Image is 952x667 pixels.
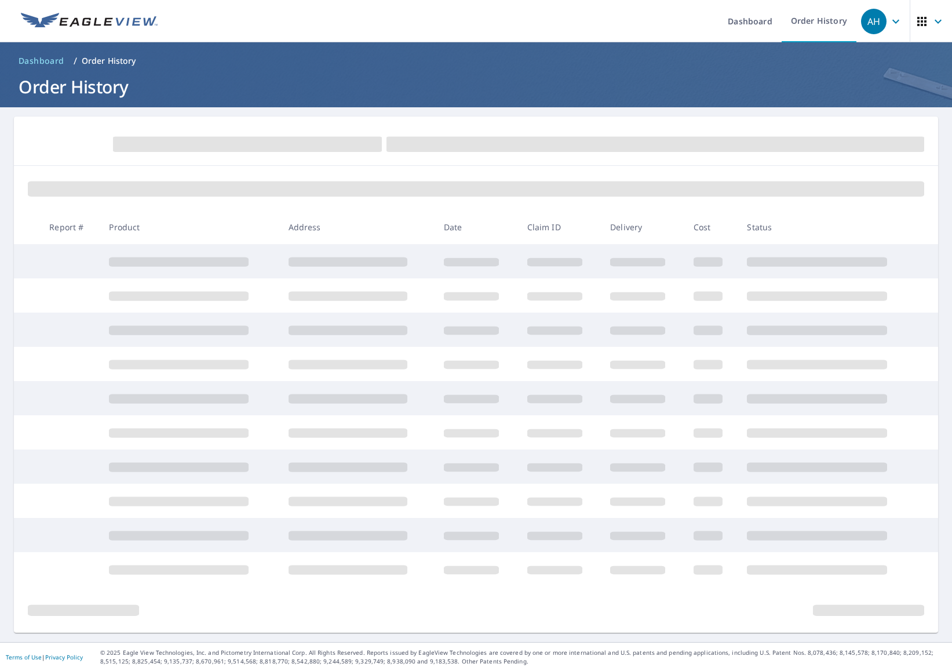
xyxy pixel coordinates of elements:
div: AH [861,9,887,34]
li: / [74,54,77,68]
th: Status [738,210,917,244]
nav: breadcrumb [14,52,938,70]
span: Dashboard [19,55,64,67]
th: Product [100,210,279,244]
th: Cost [684,210,738,244]
img: EV Logo [21,13,158,30]
h1: Order History [14,75,938,99]
th: Delivery [601,210,684,244]
a: Privacy Policy [45,653,83,661]
p: | [6,654,83,661]
th: Report # [40,210,100,244]
p: © 2025 Eagle View Technologies, Inc. and Pictometry International Corp. All Rights Reserved. Repo... [100,648,946,666]
p: Order History [82,55,136,67]
th: Address [279,210,435,244]
th: Claim ID [518,210,601,244]
a: Dashboard [14,52,69,70]
a: Terms of Use [6,653,42,661]
th: Date [435,210,518,244]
